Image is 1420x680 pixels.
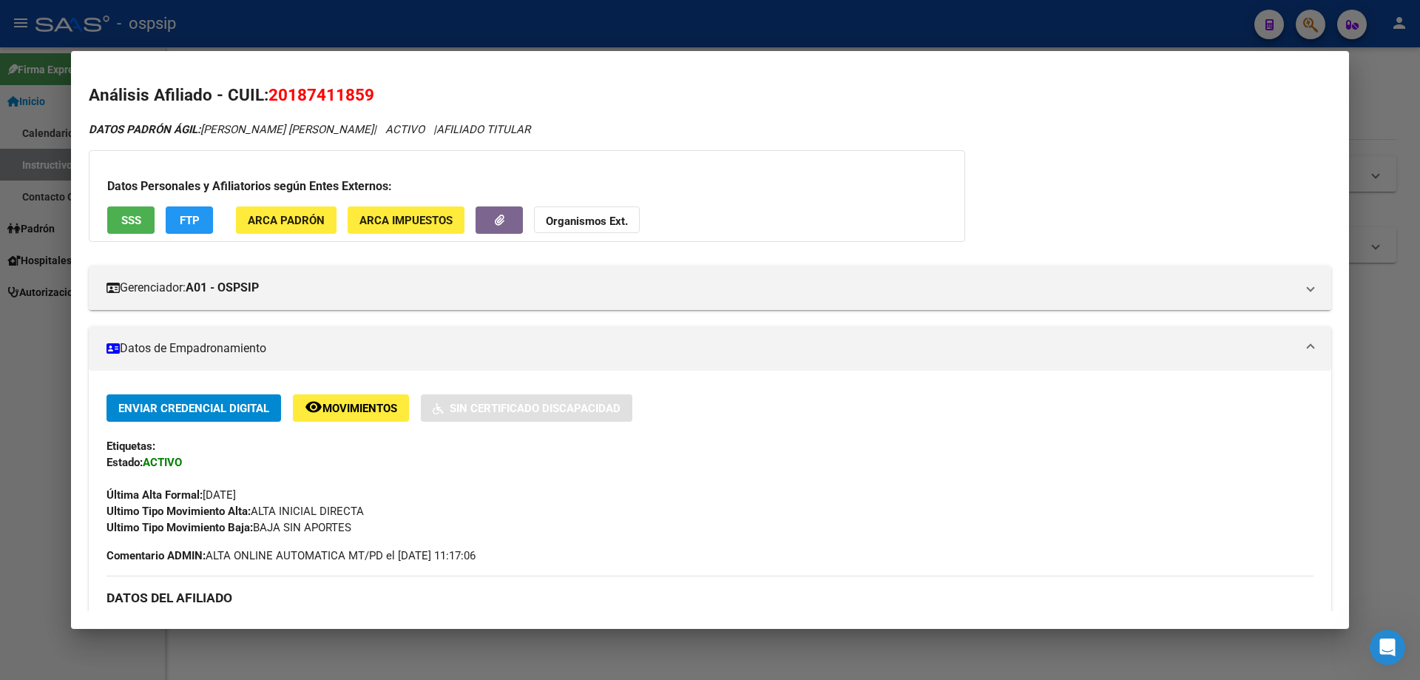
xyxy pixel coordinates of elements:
[546,215,628,228] strong: Organismos Ext.
[118,402,269,415] span: Enviar Credencial Digital
[106,505,251,518] strong: Ultimo Tipo Movimiento Alta:
[89,123,200,136] strong: DATOS PADRÓN ÁGIL:
[106,590,1313,606] h3: DATOS DEL AFILIADO
[143,456,182,469] strong: ACTIVO
[89,326,1331,371] mat-expansion-panel-header: Datos de Empadronamiento
[107,178,947,195] h3: Datos Personales y Afiliatorios según Entes Externos:
[186,279,259,297] strong: A01 - OSPSIP
[421,394,632,422] button: Sin Certificado Discapacidad
[106,505,364,518] span: ALTA INICIAL DIRECTA
[89,123,373,136] span: [PERSON_NAME] [PERSON_NAME]
[89,266,1331,310] mat-expansion-panel-header: Gerenciador:A01 - OSPSIP
[293,394,409,422] button: Movimientos
[106,488,203,502] strong: Última Alta Formal:
[1370,630,1405,665] iframe: Intercom live chat
[106,394,281,422] button: Enviar Credencial Digital
[89,123,530,136] i: | ACTIVO |
[166,206,213,234] button: FTP
[450,402,621,415] span: Sin Certificado Discapacidad
[106,521,351,534] span: BAJA SIN APORTES
[89,83,1331,108] h2: Análisis Afiliado - CUIL:
[305,398,322,416] mat-icon: remove_red_eye
[322,402,397,415] span: Movimientos
[180,214,200,227] span: FTP
[359,214,453,227] span: ARCA Impuestos
[106,440,155,453] strong: Etiquetas:
[348,206,464,234] button: ARCA Impuestos
[106,521,253,534] strong: Ultimo Tipo Movimiento Baja:
[106,279,1296,297] mat-panel-title: Gerenciador:
[436,123,530,136] span: AFILIADO TITULAR
[106,456,143,469] strong: Estado:
[248,214,325,227] span: ARCA Padrón
[107,206,155,234] button: SSS
[121,214,141,227] span: SSS
[106,488,236,502] span: [DATE]
[106,549,206,562] strong: Comentario ADMIN:
[534,206,640,234] button: Organismos Ext.
[268,85,374,104] span: 20187411859
[106,548,476,564] span: ALTA ONLINE AUTOMATICA MT/PD el [DATE] 11:17:06
[106,340,1296,357] mat-panel-title: Datos de Empadronamiento
[236,206,337,234] button: ARCA Padrón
